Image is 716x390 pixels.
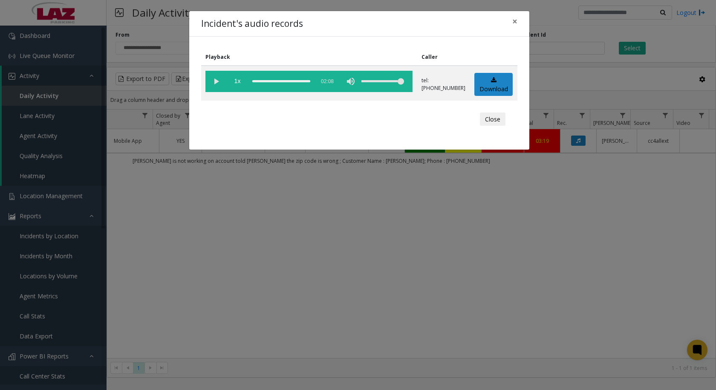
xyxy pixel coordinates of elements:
[361,71,404,92] div: volume level
[506,11,523,32] button: Close
[512,15,517,27] span: ×
[422,77,465,92] p: tel:[PHONE_NUMBER]
[480,113,505,126] button: Close
[201,49,417,66] th: Playback
[417,49,470,66] th: Caller
[227,71,248,92] span: playback speed button
[252,71,310,92] div: scrub bar
[201,17,303,31] h4: Incident's audio records
[474,73,513,96] a: Download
